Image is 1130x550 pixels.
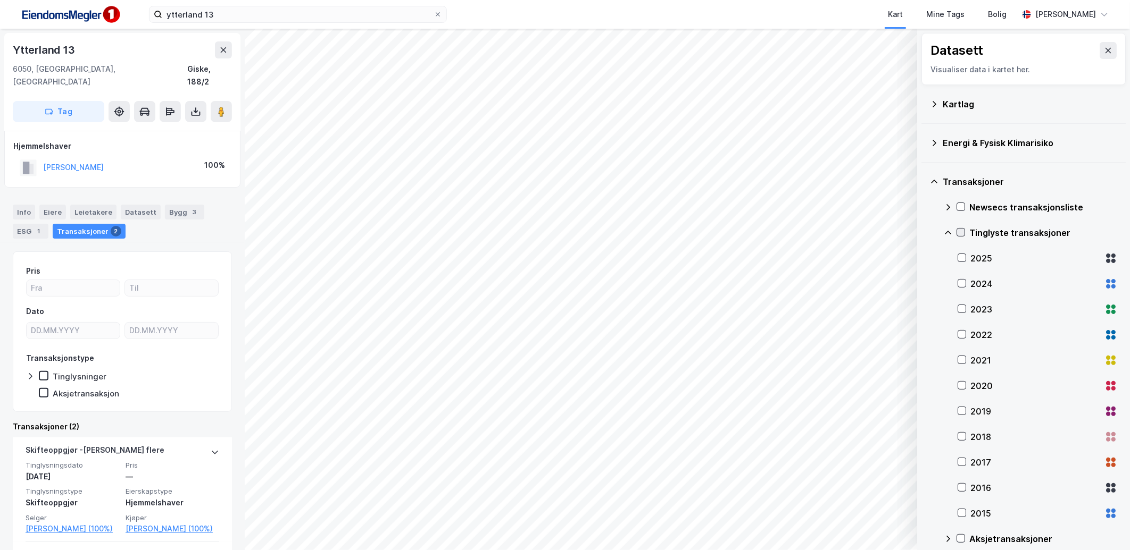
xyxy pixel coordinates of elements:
div: 2019 [970,405,1100,418]
div: Newsecs transaksjonsliste [969,201,1117,214]
div: 2022 [970,328,1100,341]
div: Skifteoppgjør [26,496,119,509]
div: Kontrollprogram for chat [1077,499,1130,550]
div: Leietakere [70,205,117,219]
div: Info [13,205,35,219]
span: Tinglysningsdato [26,461,119,470]
div: Giske, 188/2 [187,63,232,88]
button: Tag [13,101,104,122]
div: Bygg [165,205,204,219]
div: Eiere [39,205,66,219]
div: Datasett [930,42,983,59]
div: Visualiser data i kartet her. [930,63,1117,76]
div: 6050, [GEOGRAPHIC_DATA], [GEOGRAPHIC_DATA] [13,63,187,88]
div: 2024 [970,277,1100,290]
div: Transaksjoner [53,224,126,239]
div: Hjemmelshaver [126,496,219,509]
div: Datasett [121,205,161,219]
span: Eierskapstype [126,487,219,496]
div: 2020 [970,379,1100,392]
span: Tinglysningstype [26,487,119,496]
div: Kartlag [943,98,1117,111]
div: [DATE] [26,470,119,483]
div: Mine Tags [926,8,965,21]
img: F4PB6Px+NJ5v8B7XTbfpPpyloAAAAASUVORK5CYII= [17,3,123,27]
div: 3 [189,207,200,217]
div: Ytterland 13 [13,41,77,58]
div: Transaksjoner [943,175,1117,188]
iframe: Chat Widget [1077,499,1130,550]
div: 2023 [970,303,1100,316]
div: Tinglyste transaksjoner [969,226,1117,239]
div: Dato [26,305,44,318]
div: Transaksjoner (2) [13,420,232,433]
div: Bolig [988,8,1007,21]
div: 100% [204,159,225,172]
a: [PERSON_NAME] (100%) [126,522,219,535]
div: — [126,470,219,483]
span: Selger [26,513,119,522]
div: [PERSON_NAME] [1035,8,1096,21]
div: Skifteoppgjør - [PERSON_NAME] flere [26,444,164,461]
div: Tinglysninger [53,371,106,382]
input: Søk på adresse, matrikkel, gårdeiere, leietakere eller personer [162,6,434,22]
div: Transaksjonstype [26,352,94,365]
div: Aksjetransaksjon [53,388,119,399]
div: Aksjetransaksjoner [969,532,1117,545]
div: 2017 [970,456,1100,469]
div: Kart [888,8,903,21]
input: DD.MM.YYYY [27,323,120,339]
div: 2016 [970,481,1100,494]
div: 1 [34,226,44,236]
div: Hjemmelshaver [13,140,231,153]
div: 2025 [970,252,1100,265]
input: Fra [27,280,120,296]
div: 2021 [970,354,1100,367]
span: Kjøper [126,513,219,522]
div: 2018 [970,430,1100,443]
span: Pris [126,461,219,470]
div: 2 [111,226,121,236]
a: [PERSON_NAME] (100%) [26,522,119,535]
div: ESG [13,224,48,239]
div: 2015 [970,507,1100,520]
div: Energi & Fysisk Klimarisiko [943,137,1117,149]
div: Pris [26,265,40,277]
input: Til [125,280,218,296]
input: DD.MM.YYYY [125,323,218,339]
